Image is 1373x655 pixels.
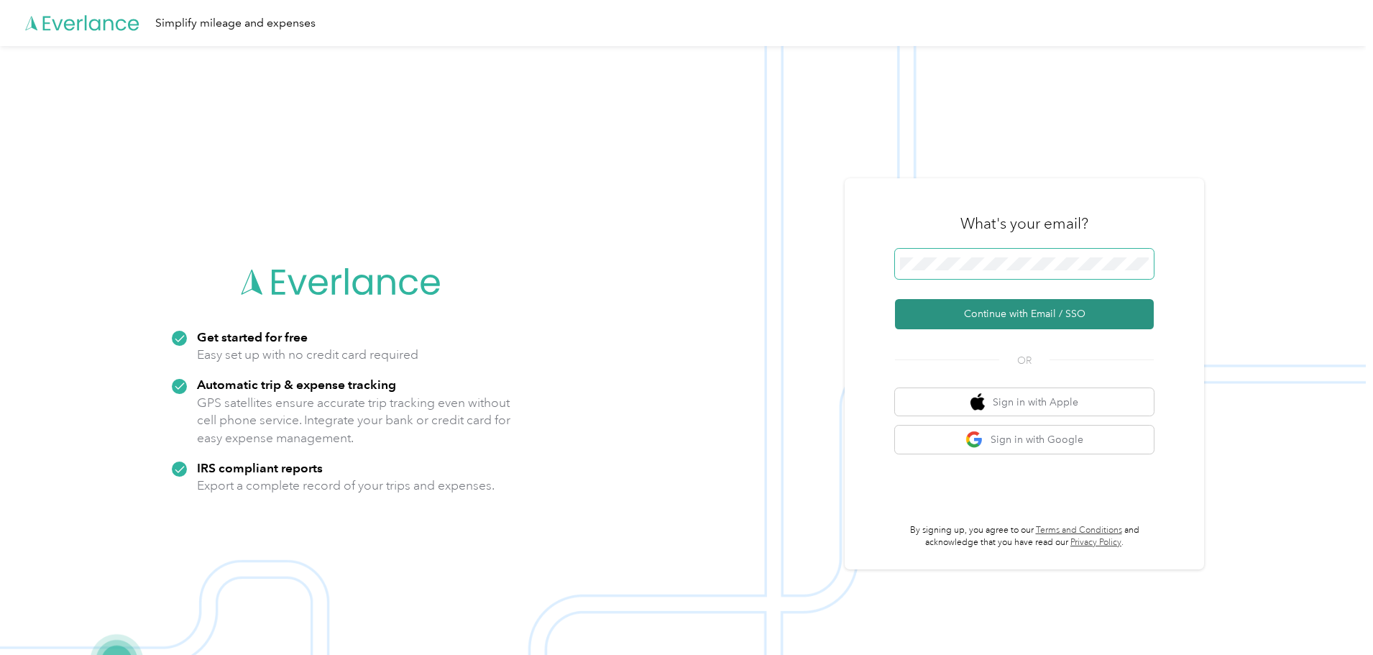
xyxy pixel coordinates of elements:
[197,377,396,392] strong: Automatic trip & expense tracking
[895,426,1154,454] button: google logoSign in with Google
[965,431,983,449] img: google logo
[895,524,1154,549] p: By signing up, you agree to our and acknowledge that you have read our .
[960,214,1088,234] h3: What's your email?
[895,388,1154,416] button: apple logoSign in with Apple
[197,460,323,475] strong: IRS compliant reports
[1070,537,1121,548] a: Privacy Policy
[895,299,1154,329] button: Continue with Email / SSO
[197,394,511,447] p: GPS satellites ensure accurate trip tracking even without cell phone service. Integrate your bank...
[155,14,316,32] div: Simplify mileage and expenses
[197,346,418,364] p: Easy set up with no credit card required
[999,353,1050,368] span: OR
[970,393,985,411] img: apple logo
[197,477,495,495] p: Export a complete record of your trips and expenses.
[197,329,308,344] strong: Get started for free
[1036,525,1122,536] a: Terms and Conditions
